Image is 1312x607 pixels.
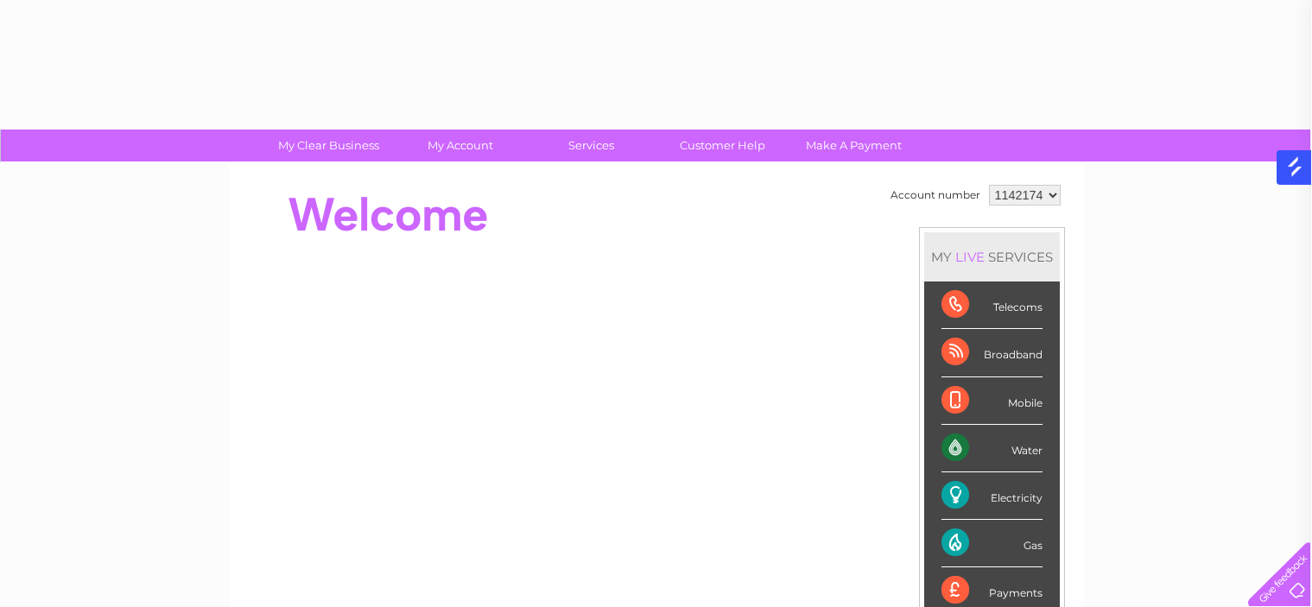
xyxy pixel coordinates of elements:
[257,130,400,161] a: My Clear Business
[941,377,1043,425] div: Mobile
[941,425,1043,472] div: Water
[941,520,1043,567] div: Gas
[1284,156,1305,177] img: salesgear logo
[783,130,925,161] a: Make A Payment
[941,472,1043,520] div: Electricity
[952,249,988,265] div: LIVE
[924,232,1060,281] div: MY SERVICES
[886,180,985,210] td: Account number
[941,329,1043,376] div: Broadband
[941,281,1043,329] div: Telecoms
[651,130,794,161] a: Customer Help
[389,130,531,161] a: My Account
[520,130,662,161] a: Services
